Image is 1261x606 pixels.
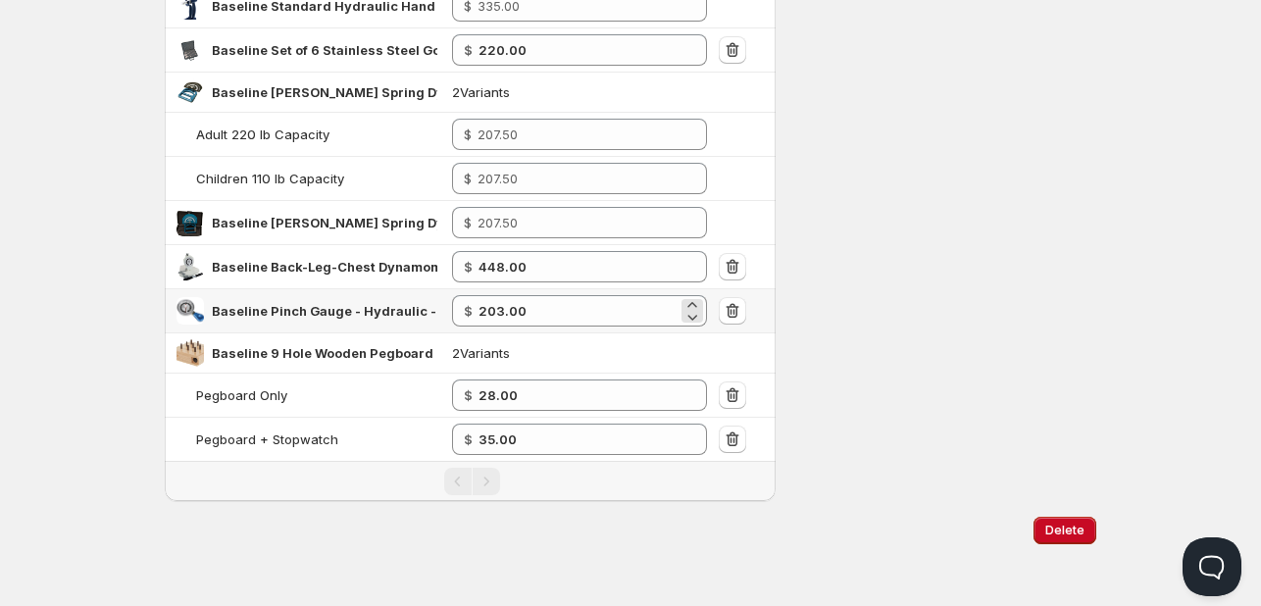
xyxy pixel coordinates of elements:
[196,169,344,188] div: Children 110 lb Capacity
[196,385,287,405] div: Pegboard Only
[212,40,437,60] div: Baseline Set of 6 Stainless Steel Goniometers
[212,215,786,230] span: Baseline [PERSON_NAME] Spring Dynamometer, Child, [DEMOGRAPHIC_DATA] lb Capacity
[212,257,437,277] div: Baseline Back-Leg-Chest Dynamometer 660 LB
[212,42,506,58] span: Baseline Set of 6 Stainless Steel Goniometers
[479,251,678,282] input: 510.00
[1183,537,1241,596] iframe: Help Scout Beacon - Open
[196,171,344,186] span: Children 110 lb Capacity
[196,429,338,449] div: Pegboard + Stopwatch
[196,387,287,403] span: Pegboard Only
[196,125,329,144] div: Adult 220 lb Capacity
[464,171,472,186] span: $
[464,42,473,58] strong: $
[446,333,713,374] td: 2 Variants
[464,303,473,319] strong: $
[212,84,518,100] span: Baseline [PERSON_NAME] Spring Dynamometer
[212,301,437,321] div: Baseline Pinch Gauge - Hydraulic - Standard - 50 lb
[479,424,678,455] input: 42.00
[464,126,472,142] span: $
[212,303,543,319] span: Baseline Pinch Gauge - Hydraulic - Standard - 50 lb
[212,82,437,102] div: Baseline Smedley Spring Dynamometer
[212,343,437,363] div: Baseline 9 Hole Wooden Pegboard Test
[165,461,776,501] nav: Pagination
[464,431,473,447] strong: $
[446,73,713,113] td: 2 Variants
[464,387,473,403] strong: $
[479,34,678,66] input: 250.00
[479,295,678,327] input: 245.00
[478,119,678,150] input: 207.50
[478,163,678,194] input: 207.50
[212,345,466,361] span: Baseline 9 Hole Wooden Pegboard Test
[212,259,517,275] span: Baseline Back-Leg-Chest Dynamometer 660 LB
[212,213,437,232] div: Baseline Smedley Spring Dynamometer, Child, 110 lb Capacity
[1034,517,1096,544] button: Delete
[196,431,338,447] span: Pegboard + Stopwatch
[479,379,678,411] input: 35.00
[196,126,329,142] span: Adult 220 lb Capacity
[464,215,472,230] span: $
[464,259,473,275] strong: $
[478,207,678,238] input: 207.50
[1045,523,1084,538] span: Delete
